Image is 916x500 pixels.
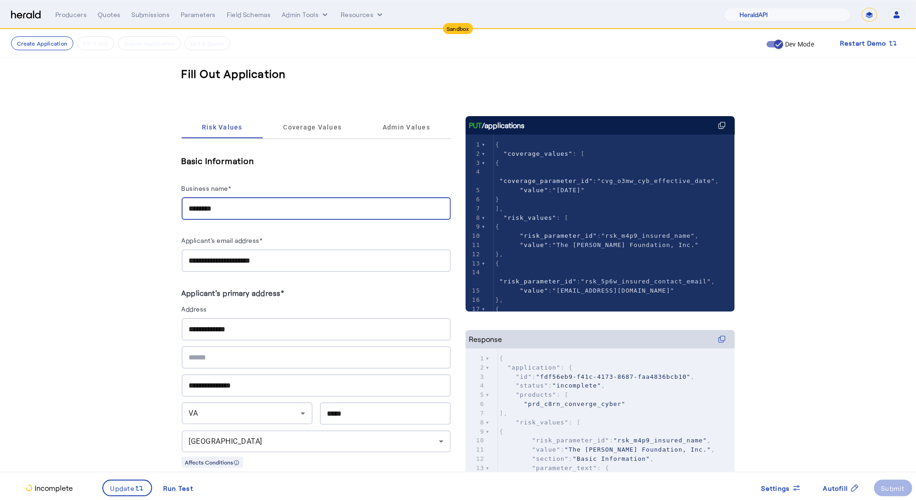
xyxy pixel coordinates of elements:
div: 4 [466,167,482,176]
div: 8 [466,213,482,223]
span: }, [496,251,504,258]
span: "coverage_values" [503,150,573,157]
span: Autofill [823,483,848,493]
span: : [ [500,391,569,398]
div: Sandbox [443,23,473,34]
button: Get A Quote [184,36,230,50]
span: : { [500,465,609,471]
span: { [496,159,500,166]
span: "risk_values" [516,419,569,426]
span: "value" [520,241,548,248]
h3: Fill Out Application [182,66,286,81]
span: "parameter_text" [532,465,597,471]
span: : [496,187,585,194]
span: "rsk_5p6w_insured_contact_email" [581,278,711,285]
div: 5 [466,186,482,195]
div: 6 [466,400,486,409]
button: Fill it Out [77,36,114,50]
span: { [500,355,504,362]
button: Resources dropdown menu [341,10,384,19]
div: 11 [466,445,486,454]
span: : , [500,437,711,444]
div: Parameters [181,10,216,19]
div: 17 [466,305,482,314]
span: "status" [516,382,549,389]
span: : [496,241,699,248]
div: Run Test [163,483,193,493]
span: "risk_values" [503,214,556,221]
div: 8 [466,418,486,427]
div: 7 [466,409,486,418]
label: Dev Mode [783,40,814,49]
span: "coverage_parameter_id" [499,177,593,184]
label: Address [182,305,207,313]
span: Admin Values [383,124,430,130]
div: 13 [466,464,486,473]
span: PUT [469,120,482,131]
span: "prd_c8rn_converge_cyber" [524,400,626,407]
div: 12 [466,250,482,259]
span: "value" [520,187,548,194]
h5: Basic Information [182,154,451,168]
span: "incomplete" [552,382,601,389]
div: 11 [466,241,482,250]
span: : , [496,269,715,285]
span: : , [500,455,655,462]
span: { [496,260,500,267]
span: Update [111,483,135,493]
span: : [ [496,150,585,157]
span: : , [500,382,606,389]
p: Incomplete [33,482,73,494]
span: "cvg_o3mw_cyb_effective_date" [597,177,715,184]
label: Business name* [182,184,231,192]
div: 1 [466,140,482,149]
span: : [496,287,675,294]
div: 1 [466,354,486,363]
span: Settings [762,483,790,493]
div: Producers [55,10,87,19]
span: { [500,428,504,435]
span: "Basic Information" [573,455,650,462]
span: Restart Demo [840,38,886,49]
span: : , [500,446,715,453]
span: Coverage Values [283,124,342,130]
span: "rsk_m4p9_insured_name" [601,232,695,239]
span: "risk_parameter_id" [520,232,597,239]
span: "fdf56eb9-f41c-4173-8687-faa4836bcb10" [536,373,691,380]
span: { [496,306,500,312]
button: Update [102,480,153,496]
span: "id" [516,373,532,380]
div: 16 [466,295,482,305]
div: 2 [466,149,482,159]
div: 14 [466,268,482,277]
div: 7 [466,204,482,213]
span: : [ [500,419,581,426]
div: 15 [466,286,482,295]
div: Quotes [98,10,120,19]
span: Risk Values [202,124,242,130]
span: "The [PERSON_NAME] Foundation, Inc." [565,446,711,453]
button: Restart Demo [833,35,905,52]
img: Herald Logo [11,11,41,19]
div: /applications [469,120,525,131]
div: 9 [466,427,486,436]
span: ], [500,410,508,417]
button: Run Test [156,480,201,496]
div: 4 [466,381,486,390]
div: Field Schemas [227,10,271,19]
span: { [496,141,500,148]
div: Response [469,334,502,345]
div: 3 [466,372,486,382]
label: Applicant's primary address* [182,288,284,297]
div: 12 [466,454,486,464]
span: "risk_parameter_id" [499,278,577,285]
button: Settings [754,480,809,496]
span: : , [500,373,695,380]
span: "products" [516,391,556,398]
span: : [ [496,214,569,221]
button: Submit Application [118,36,181,50]
span: ], [496,205,504,212]
span: : { [500,364,573,371]
button: internal dropdown menu [282,10,330,19]
div: Affects Conditions [182,457,243,468]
